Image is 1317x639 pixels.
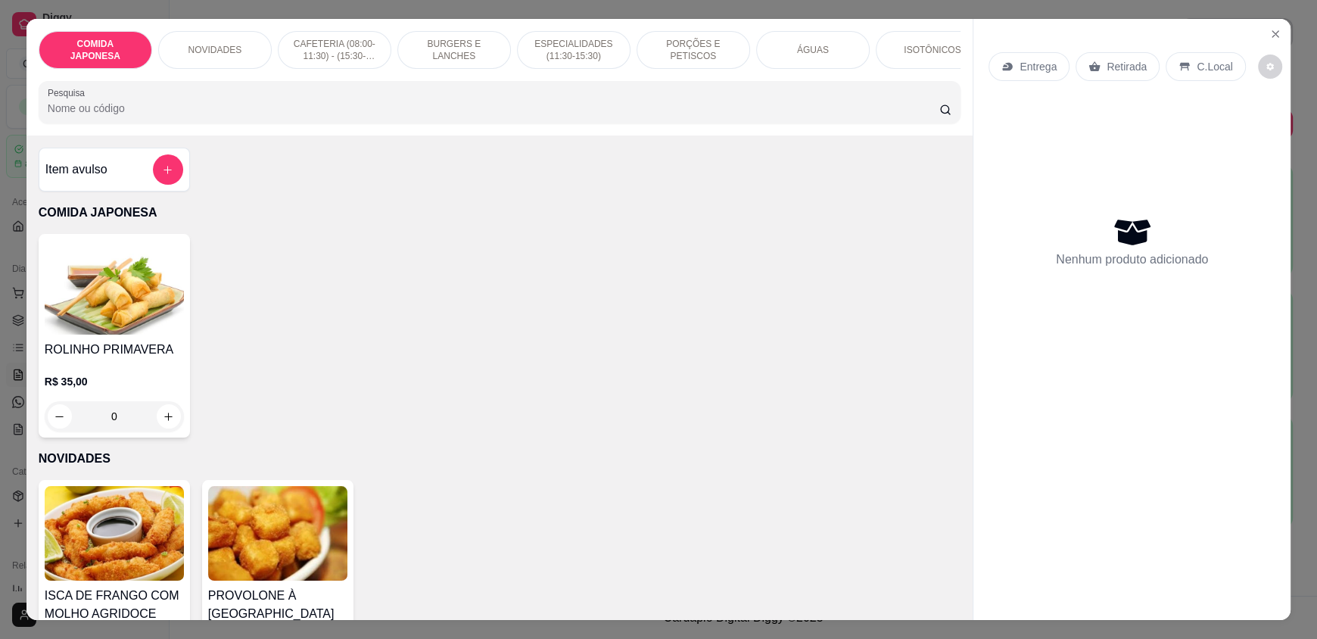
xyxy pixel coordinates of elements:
[45,374,184,389] p: R$ 35,00
[1258,55,1282,79] button: decrease-product-quantity
[45,486,184,581] img: product-image
[1107,59,1147,74] p: Retirada
[51,38,139,62] p: COMIDA JAPONESA
[39,204,961,222] p: COMIDA JAPONESA
[45,240,184,335] img: product-image
[188,44,241,56] p: NOVIDADES
[208,587,347,623] h4: PROVOLONE À [GEOGRAPHIC_DATA]
[153,154,183,185] button: add-separate-item
[1020,59,1057,74] p: Entrega
[45,341,184,359] h4: ROLINHO PRIMAVERA
[410,38,498,62] p: BURGERS E LANCHES
[208,486,347,581] img: product-image
[530,38,618,62] p: ESPECIALIDADES (11:30-15:30)
[45,587,184,623] h4: ISCA DE FRANGO COM MOLHO AGRIDOCE
[1197,59,1232,74] p: C.Local
[1263,22,1287,46] button: Close
[39,450,961,468] p: NOVIDADES
[45,161,107,179] h4: Item avulso
[48,86,90,99] label: Pesquisa
[904,44,961,56] p: ISOTÔNICOS
[797,44,829,56] p: ÁGUAS
[48,101,940,116] input: Pesquisa
[1056,251,1208,269] p: Nenhum produto adicionado
[649,38,737,62] p: PORÇÕES E PETISCOS
[291,38,378,62] p: CAFETERIA (08:00-11:30) - (15:30-18:00)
